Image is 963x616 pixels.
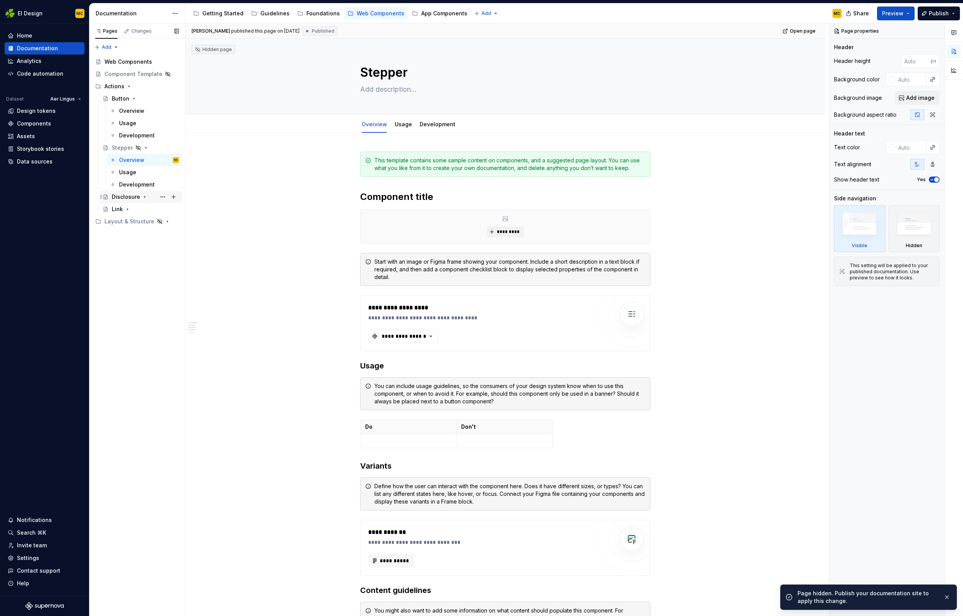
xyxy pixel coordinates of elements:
[107,129,182,142] a: Development
[112,193,140,201] div: Disclosure
[112,205,123,213] div: Link
[99,203,182,215] a: Link
[906,94,935,102] span: Add image
[76,10,83,17] div: MC
[248,7,293,20] a: Guidelines
[17,516,52,524] div: Notifications
[47,94,84,104] button: Aer Lingus
[834,57,870,65] div: Header height
[102,44,111,50] span: Add
[107,105,182,117] a: Overview
[6,96,24,102] div: Dataset
[119,181,155,188] div: Development
[481,10,491,17] span: Add
[834,205,885,252] div: Visible
[834,43,854,51] div: Header
[420,121,455,127] a: Development
[17,32,32,40] div: Home
[360,461,650,471] h3: Variants
[17,158,53,165] div: Data sources
[312,28,334,34] span: Published
[104,58,152,66] div: Web Components
[195,46,232,53] div: Hidden page
[17,132,35,140] div: Assets
[360,585,650,596] h3: Content guidelines
[92,215,182,228] div: Layout & Structure
[472,8,501,19] button: Add
[92,56,182,228] div: Page tree
[17,107,56,115] div: Design tokens
[834,94,882,102] div: Background image
[895,140,926,154] input: Auto
[5,514,84,526] button: Notifications
[895,73,926,86] input: Auto
[365,423,372,430] strong: Do
[17,45,58,52] div: Documentation
[17,57,41,65] div: Analytics
[17,580,29,587] div: Help
[834,176,879,183] div: Show header text
[417,116,458,132] div: Development
[99,92,182,105] a: Button
[17,120,51,127] div: Components
[798,590,937,605] div: Page hidden. Publish your documentation site to apply this change.
[5,539,84,552] a: Invite team
[889,205,940,252] div: Hidden
[834,195,876,202] div: Side navigation
[92,42,121,53] button: Add
[5,68,84,80] a: Code automation
[99,191,182,203] a: Disclosure
[17,542,47,549] div: Invite team
[834,111,897,119] div: Background aspect ratio
[5,565,84,577] button: Contact support
[5,55,84,67] a: Analytics
[359,63,649,82] textarea: Stepper
[18,10,43,17] div: EI Design
[344,7,407,20] a: Web Components
[421,10,467,17] div: App Components
[50,96,75,102] span: Aer Lingus
[834,130,865,137] div: Header text
[834,76,880,83] div: Background color
[834,144,860,151] div: Text color
[112,144,133,152] div: Stepper
[392,116,415,132] div: Usage
[5,527,84,539] button: Search ⌘K
[834,10,841,17] div: MC
[5,42,84,54] a: Documentation
[780,26,819,36] a: Open page
[917,177,926,183] label: Yes
[99,142,182,154] a: Stepper
[5,577,84,590] button: Help
[374,258,645,281] div: Start with an image or Figma frame showing your component. Include a short description in a text ...
[25,602,64,610] a: Supernova Logo
[5,552,84,564] a: Settings
[359,116,390,132] div: Overview
[231,28,299,34] div: published this page on [DATE]
[852,243,867,249] div: Visible
[92,56,182,68] a: Web Components
[918,7,960,20] button: Publish
[131,28,152,34] div: Changes
[461,423,476,430] strong: Don't
[931,58,937,64] p: px
[5,155,84,168] a: Data sources
[357,10,404,17] div: Web Components
[92,80,182,92] div: Actions
[174,156,178,164] div: MC
[877,7,915,20] button: Preview
[5,130,84,142] a: Assets
[360,360,650,371] h3: Usage
[395,121,412,127] a: Usage
[17,145,64,153] div: Storybook stories
[790,28,816,34] span: Open page
[104,218,154,225] div: Layout & Structure
[374,382,645,405] div: You can include usage guidelines, so the consumers of your design system know when to use this co...
[5,9,15,18] img: 56b5df98-d96d-4d7e-807c-0afdf3bdaefa.png
[895,91,940,105] button: Add image
[190,6,470,21] div: Page tree
[107,166,182,178] a: Usage
[202,10,243,17] div: Getting Started
[112,95,129,102] div: Button
[119,156,144,164] div: Overview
